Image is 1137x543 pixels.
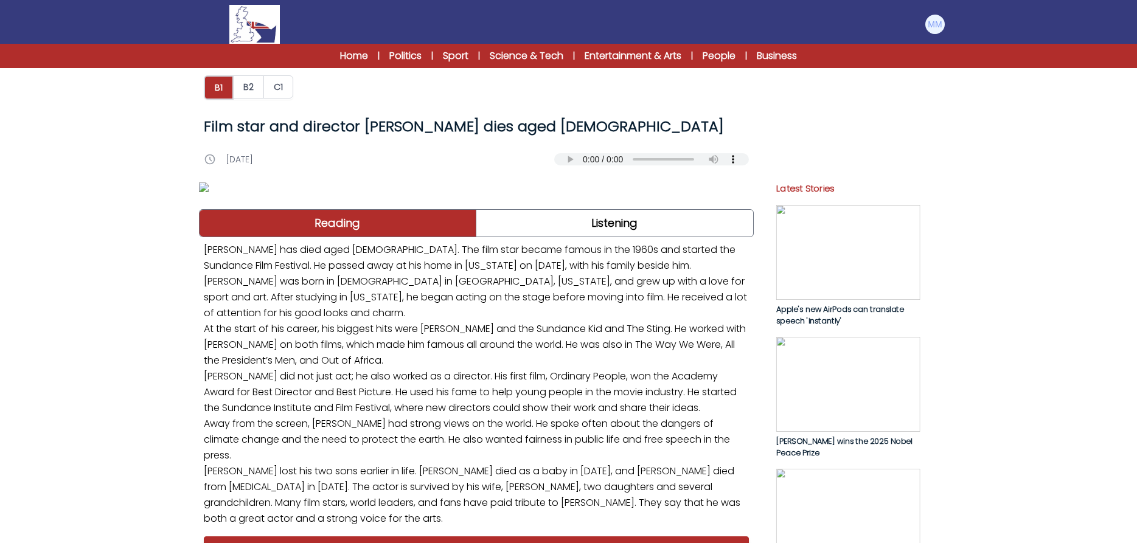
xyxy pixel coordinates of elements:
[233,75,264,99] button: B2
[776,337,920,432] img: whaK1tFhqKTrH9GUf3FJnT2XoUITsRnAhUUVt4wx.jpg
[192,5,318,44] a: Logo
[490,49,563,63] a: Science & Tech
[776,205,920,327] a: Apple's new AirPods can translate speech 'instantly'
[745,50,747,62] span: |
[263,75,293,99] button: C1
[691,50,693,62] span: |
[757,49,797,63] a: Business
[378,50,380,62] span: |
[199,182,754,192] img: YrL63yUIgoHdZhpemvAwWCytU424AlCZiyGt5Tri.jpg
[431,50,433,62] span: |
[585,49,681,63] a: Entertainment & Arts
[776,205,920,300] img: wAazGfecP1Z9ibVv6NjHjTaLrrBpnHrvHf5w8znC.jpg
[776,182,920,195] p: Latest Stories
[229,5,279,44] img: Logo
[573,50,575,62] span: |
[776,304,903,327] span: Apple's new AirPods can translate speech 'instantly'
[204,75,234,100] button: B1
[234,75,264,100] a: B2
[776,337,920,459] a: [PERSON_NAME] wins the 2025 Nobel Peace Prize
[204,117,749,136] h1: Film star and director [PERSON_NAME] dies aged [DEMOGRAPHIC_DATA]
[389,49,422,63] a: Politics
[478,50,480,62] span: |
[925,15,945,34] img: Mirco Morganti
[200,210,476,237] a: Reading
[226,153,253,165] p: [DATE]
[554,153,749,165] audio: Your browser does not support the audio element.
[340,49,368,63] a: Home
[476,210,753,237] a: Listening
[264,75,293,100] a: C1
[199,237,754,531] p: [PERSON_NAME] has died aged [DEMOGRAPHIC_DATA]. The film star became famous in the 1960s and star...
[703,49,735,63] a: People
[776,435,912,458] span: [PERSON_NAME] wins the 2025 Nobel Peace Prize
[443,49,468,63] a: Sport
